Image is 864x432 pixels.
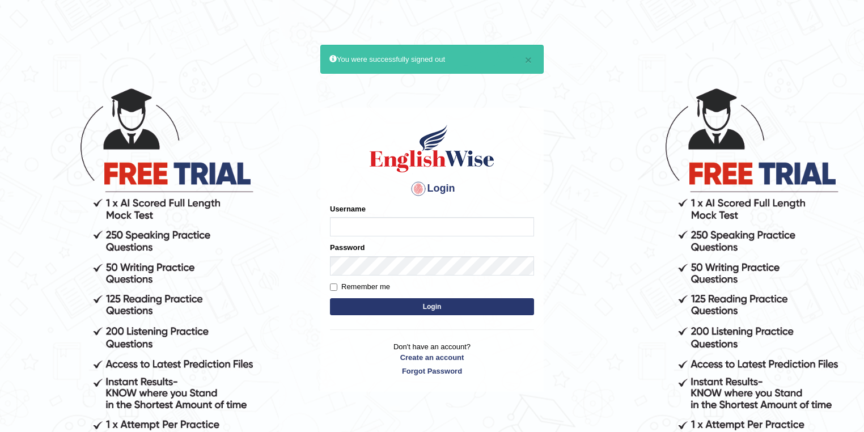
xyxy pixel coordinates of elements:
[330,242,365,253] label: Password
[330,180,534,198] h4: Login
[320,45,544,74] div: You were successfully signed out
[367,123,497,174] img: Logo of English Wise sign in for intelligent practice with AI
[330,204,366,214] label: Username
[330,352,534,363] a: Create an account
[330,283,337,291] input: Remember me
[330,341,534,376] p: Don't have an account?
[330,298,534,315] button: Login
[330,366,534,376] a: Forgot Password
[330,281,390,293] label: Remember me
[525,54,532,66] button: ×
